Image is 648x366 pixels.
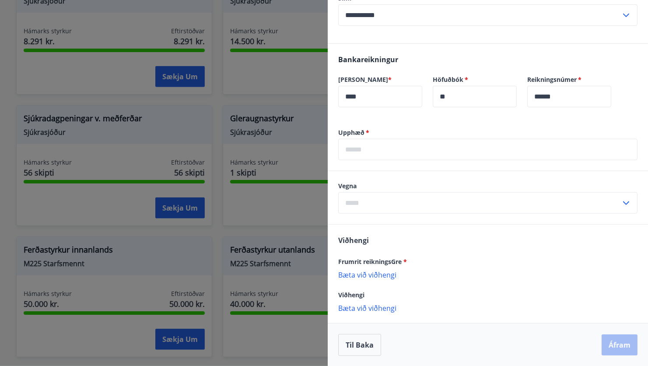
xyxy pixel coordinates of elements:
button: Til baka [338,334,381,356]
label: Vegna [338,182,637,190]
span: Viðhengi [338,291,364,299]
span: Viðhengi [338,236,369,245]
label: Höfuðbók [433,75,517,84]
p: Bæta við viðhengi [338,303,637,312]
label: Reikningsnúmer [527,75,611,84]
div: Upphæð [338,139,637,160]
span: Frumrit reikningsGre [338,257,407,266]
p: Bæta við viðhengi [338,270,637,279]
label: [PERSON_NAME] [338,75,422,84]
span: Bankareikningur [338,55,398,64]
label: Upphæð [338,128,637,137]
